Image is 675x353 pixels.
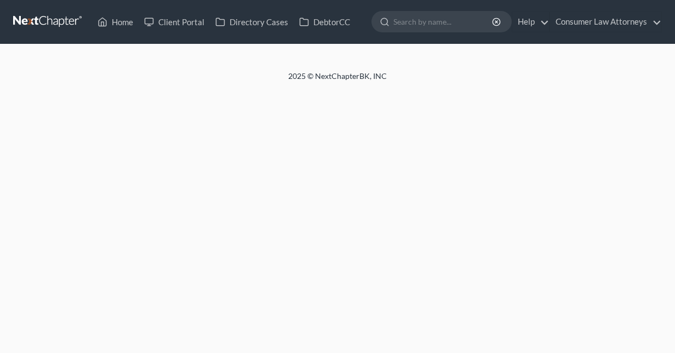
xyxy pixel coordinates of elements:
[393,12,494,32] input: Search by name...
[139,12,210,32] a: Client Portal
[25,71,650,90] div: 2025 © NextChapterBK, INC
[92,12,139,32] a: Home
[512,12,549,32] a: Help
[550,12,661,32] a: Consumer Law Attorneys
[294,12,356,32] a: DebtorCC
[210,12,294,32] a: Directory Cases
